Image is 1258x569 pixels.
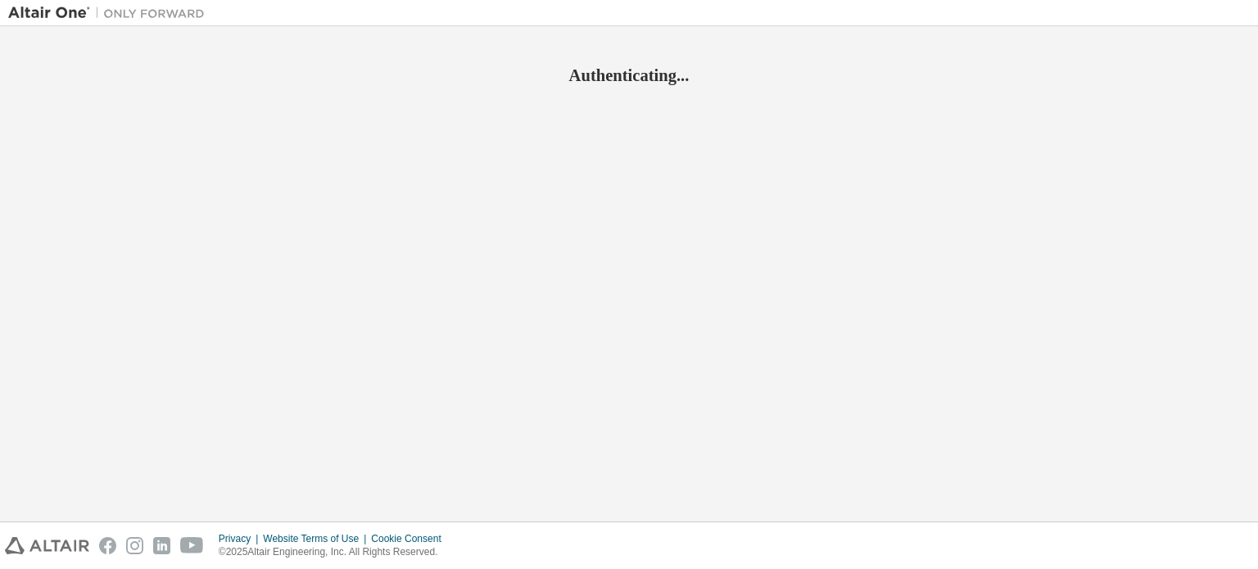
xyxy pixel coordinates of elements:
[126,537,143,554] img: instagram.svg
[153,537,170,554] img: linkedin.svg
[219,545,451,559] p: © 2025 Altair Engineering, Inc. All Rights Reserved.
[219,532,263,545] div: Privacy
[5,537,89,554] img: altair_logo.svg
[371,532,450,545] div: Cookie Consent
[8,65,1250,86] h2: Authenticating...
[263,532,371,545] div: Website Terms of Use
[180,537,204,554] img: youtube.svg
[99,537,116,554] img: facebook.svg
[8,5,213,21] img: Altair One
